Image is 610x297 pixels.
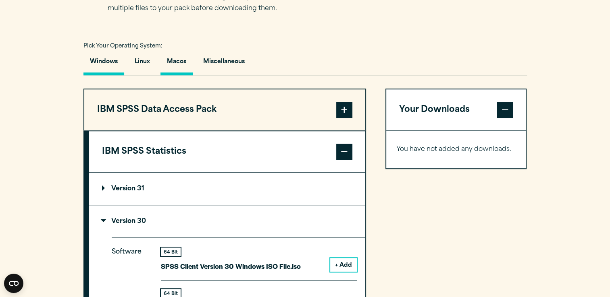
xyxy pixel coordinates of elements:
button: IBM SPSS Statistics [89,131,365,172]
button: Windows [83,52,124,75]
p: You have not added any downloads. [396,144,516,155]
p: Version 30 [102,218,146,225]
button: Your Downloads [386,89,526,130]
summary: Version 31 [89,173,365,205]
button: Macos [160,52,193,75]
div: 64 Bit [161,248,181,256]
span: Pick Your Operating System: [83,43,162,49]
button: IBM SPSS Data Access Pack [84,89,365,130]
button: Linux [128,52,156,75]
div: Your Downloads [386,130,526,168]
p: SPSS Client Version 30 Windows ISO File.iso [161,260,301,272]
button: Miscellaneous [197,52,251,75]
button: + Add [330,258,357,272]
p: Version 31 [102,186,144,192]
button: Open CMP widget [4,274,23,293]
summary: Version 30 [89,205,365,237]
